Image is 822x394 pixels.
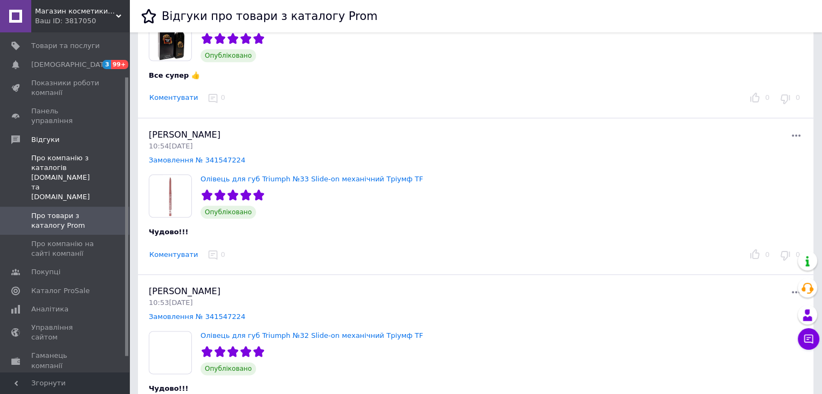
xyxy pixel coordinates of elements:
[201,331,423,339] a: Олівець для губ Triumph №32 Slide-on механічний Тріумф TF
[149,286,220,296] span: [PERSON_NAME]
[31,60,111,70] span: [DEMOGRAPHIC_DATA]
[149,130,220,140] span: [PERSON_NAME]
[31,323,100,342] span: Управління сайтом
[149,384,188,392] span: Чудово!!!
[149,228,188,236] span: Чудово!!!
[35,6,116,16] span: Магазин косметики та парфумерії "FAЙNA.BEAUTY"
[31,211,100,230] span: Про товари з каталогу Prom
[111,60,129,69] span: 99+
[149,175,191,217] img: Олівець для губ Triumph №33 Slide-on механічний Тріумф TF
[149,18,191,60] img: Dragon Noir 100мл. Одеколон чоловічий Madison Perfume Дракон Ноір туалетна вода
[149,313,245,321] a: Замовлення № 341547224
[149,331,191,373] img: Олівець для губ Triumph №32 Slide-on механічний Тріумф TF
[798,328,819,350] button: Чат з покупцем
[31,78,100,98] span: Показники роботи компанії
[31,351,100,370] span: Гаманець компанії
[102,60,111,69] span: 3
[31,304,68,314] span: Аналітика
[31,267,60,277] span: Покупці
[149,142,192,150] span: 10:54[DATE]
[31,239,100,259] span: Про компанію на сайті компанії
[149,298,192,307] span: 10:53[DATE]
[201,175,423,183] a: Олівець для губ Triumph №33 Slide-on механічний Тріумф TF
[149,249,198,261] button: Коментувати
[162,10,377,23] h1: Відгуки про товари з каталогу Prom
[35,16,129,26] div: Ваш ID: 3817050
[201,362,256,375] span: Опубліковано
[149,92,198,104] button: Коментувати
[149,156,245,164] a: Замовлення № 341547224
[201,49,256,62] span: Опубліковано
[149,71,200,79] span: Все супер 👍
[31,135,59,145] span: Відгуки
[31,153,100,202] span: Про компанію з каталогів [DOMAIN_NAME] та [DOMAIN_NAME]
[31,286,89,296] span: Каталог ProSale
[31,41,100,51] span: Товари та послуги
[31,106,100,126] span: Панель управління
[201,206,256,219] span: Опубліковано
